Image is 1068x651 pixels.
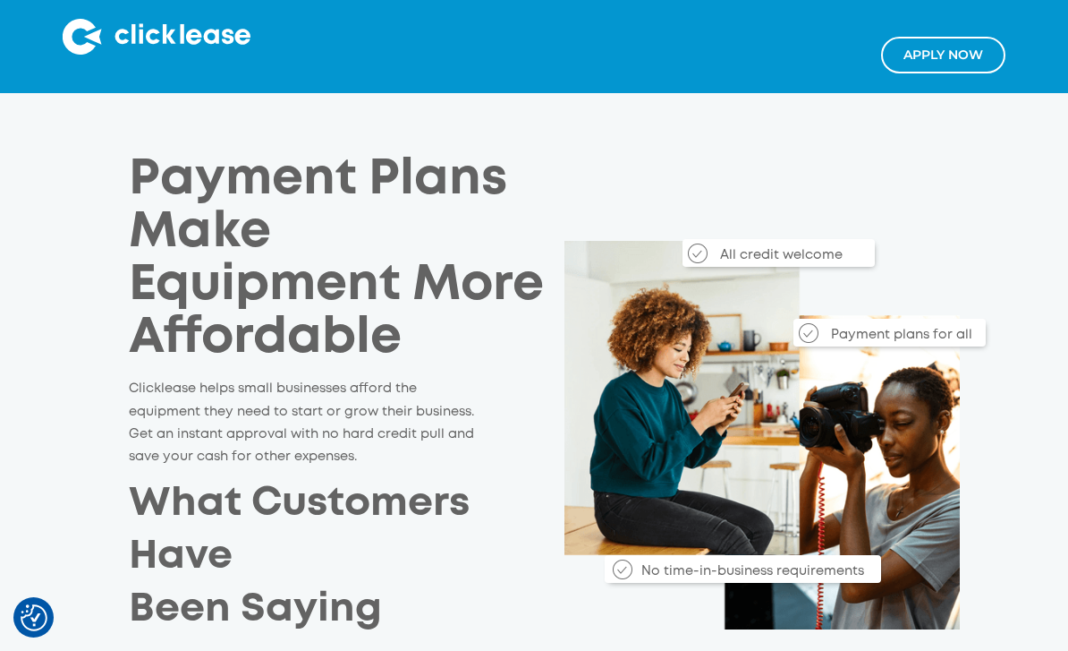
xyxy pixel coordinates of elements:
[688,244,708,263] img: Checkmark_callout
[708,246,875,265] div: All credit welcome
[21,604,47,631] button: Consent Preferences
[613,560,632,579] img: Checkmark_callout
[129,378,477,468] p: Clicklease helps small businesses afford the equipment they need to start or grow their business....
[129,153,551,365] h1: Payment Plans Make Equipment More Affordable
[129,478,565,638] h2: What Customers Have Been Saying
[21,604,47,631] img: Revisit consent button
[881,37,1005,73] a: Apply NOw
[799,323,818,343] img: Checkmark_callout
[564,241,960,630] img: Clicklease_customers
[63,19,250,55] img: Clicklease logo
[630,562,881,581] div: No time-in-business requirements
[819,326,986,345] div: Payment plans for all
